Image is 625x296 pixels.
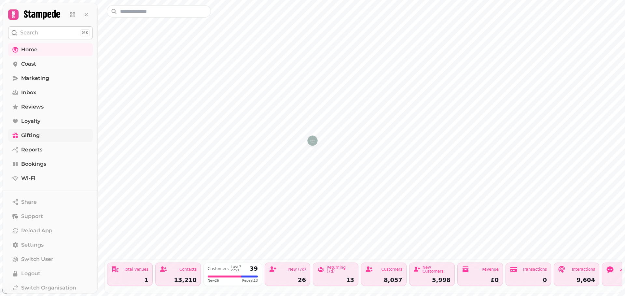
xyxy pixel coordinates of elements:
[317,277,354,283] div: 13
[307,135,318,148] div: Map marker
[288,267,306,271] div: New (7d)
[250,266,258,272] div: 39
[21,146,42,154] span: Reports
[21,198,37,206] span: Share
[269,277,306,283] div: 26
[8,158,93,171] a: Bookings
[80,29,90,36] div: ⌘K
[8,143,93,156] a: Reports
[21,241,44,249] span: Settings
[21,255,53,263] span: Switch User
[8,196,93,209] button: Share
[179,267,197,271] div: Contacts
[307,135,318,146] button: Coast
[8,281,93,294] a: Switch Organisation
[326,265,354,273] div: Returning (7d)
[413,277,451,283] div: 5,998
[21,284,76,292] span: Switch Organisation
[462,277,499,283] div: £0
[242,278,258,283] span: Repeat 13
[208,267,229,271] div: Customers
[21,270,40,277] span: Logout
[8,86,93,99] a: Inbox
[231,265,247,272] div: Last 7 days
[8,43,93,56] a: Home
[8,58,93,71] a: Coast
[8,72,93,85] a: Marketing
[111,277,148,283] div: 1
[558,277,595,283] div: 9,604
[482,267,499,271] div: Revenue
[8,238,93,251] a: Settings
[8,100,93,113] a: Reviews
[21,160,46,168] span: Bookings
[21,174,35,182] span: Wi-Fi
[8,253,93,266] button: Switch User
[510,277,547,283] div: 0
[8,267,93,280] button: Logout
[124,267,148,271] div: Total Venues
[21,89,36,97] span: Inbox
[21,74,49,82] span: Marketing
[423,265,451,273] div: New Customers
[21,60,36,68] span: Coast
[365,277,402,283] div: 8,057
[21,46,37,54] span: Home
[20,29,38,37] p: Search
[208,278,219,283] span: New 26
[572,267,595,271] div: Interactions
[522,267,547,271] div: Transactions
[8,26,93,39] button: Search⌘K
[8,224,93,237] button: Reload App
[8,210,93,223] button: Support
[8,115,93,128] a: Loyalty
[21,132,40,139] span: Gifting
[160,277,197,283] div: 13,210
[21,227,52,235] span: Reload App
[21,103,44,111] span: Reviews
[8,172,93,185] a: Wi-Fi
[381,267,402,271] div: Customers
[21,212,43,220] span: Support
[8,129,93,142] a: Gifting
[21,117,40,125] span: Loyalty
